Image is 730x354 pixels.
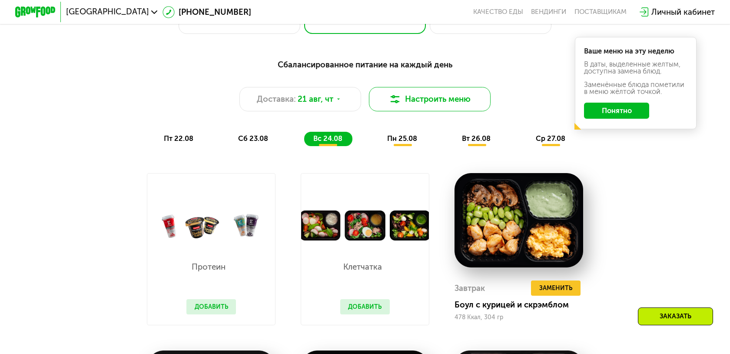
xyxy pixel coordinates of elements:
[163,6,251,18] a: [PHONE_NUMBER]
[369,87,491,111] button: Настроить меню
[313,134,342,143] span: вс 24.08
[340,299,390,314] button: Добавить
[340,263,385,271] p: Клетчатка
[584,103,650,119] button: Понятно
[455,314,583,321] div: 478 Ккал, 304 гр
[638,307,713,325] div: Заказать
[531,281,580,296] button: Заменить
[539,283,572,293] span: Заменить
[455,281,485,296] div: Завтрак
[387,134,417,143] span: пн 25.08
[651,6,715,18] div: Личный кабинет
[462,134,491,143] span: вт 26.08
[65,58,665,71] div: Сбалансированное питание на каждый день
[473,8,523,16] a: Качество еды
[186,263,231,271] p: Протеин
[257,93,296,105] span: Доставка:
[584,61,687,75] div: В даты, выделенные желтым, доступна замена блюд.
[164,134,193,143] span: пт 22.08
[186,299,236,314] button: Добавить
[584,48,687,55] div: Ваше меню на эту неделю
[455,300,591,310] div: Боул с курицей и скрэмблом
[66,8,149,16] span: [GEOGRAPHIC_DATA]
[531,8,566,16] a: Вендинги
[298,93,333,105] span: 21 авг, чт
[536,134,565,143] span: ср 27.08
[574,8,627,16] div: поставщикам
[238,134,268,143] span: сб 23.08
[584,81,687,96] div: Заменённые блюда пометили в меню жёлтой точкой.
